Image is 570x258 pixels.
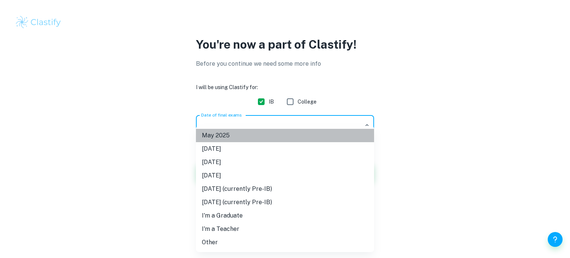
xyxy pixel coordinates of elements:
li: [DATE] (currently Pre-IB) [196,182,374,196]
li: [DATE] [196,156,374,169]
li: I'm a Graduate [196,209,374,222]
li: May 2025 [196,129,374,142]
li: Other [196,236,374,249]
li: [DATE] (currently Pre-IB) [196,196,374,209]
li: I'm a Teacher [196,222,374,236]
li: [DATE] [196,169,374,182]
li: [DATE] [196,142,374,156]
